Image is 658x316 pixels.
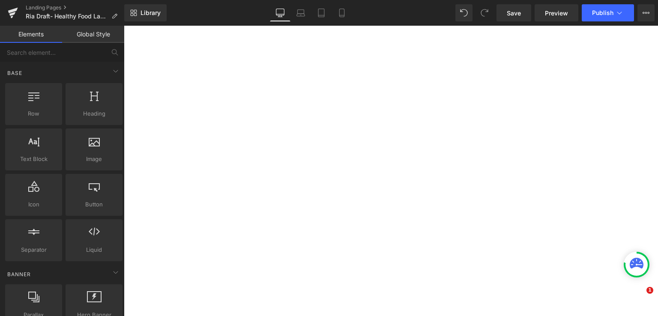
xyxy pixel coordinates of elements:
[62,26,124,43] a: Global Style
[270,4,290,21] a: Desktop
[68,155,120,164] span: Image
[507,9,521,18] span: Save
[124,4,167,21] a: New Library
[311,4,332,21] a: Tablet
[455,4,473,21] button: Undo
[26,13,108,20] span: Ria Draft- Healthy Food Landing Page
[8,109,60,118] span: Row
[637,4,655,21] button: More
[535,4,578,21] a: Preview
[476,4,493,21] button: Redo
[8,245,60,254] span: Separator
[629,287,649,307] iframe: Intercom live chat
[68,200,120,209] span: Button
[26,4,124,11] a: Landing Pages
[290,4,311,21] a: Laptop
[646,287,653,294] span: 1
[68,109,120,118] span: Heading
[6,270,32,278] span: Banner
[545,9,568,18] span: Preview
[6,69,23,77] span: Base
[582,4,634,21] button: Publish
[68,245,120,254] span: Liquid
[332,4,352,21] a: Mobile
[592,9,613,16] span: Publish
[8,200,60,209] span: Icon
[141,9,161,17] span: Library
[8,155,60,164] span: Text Block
